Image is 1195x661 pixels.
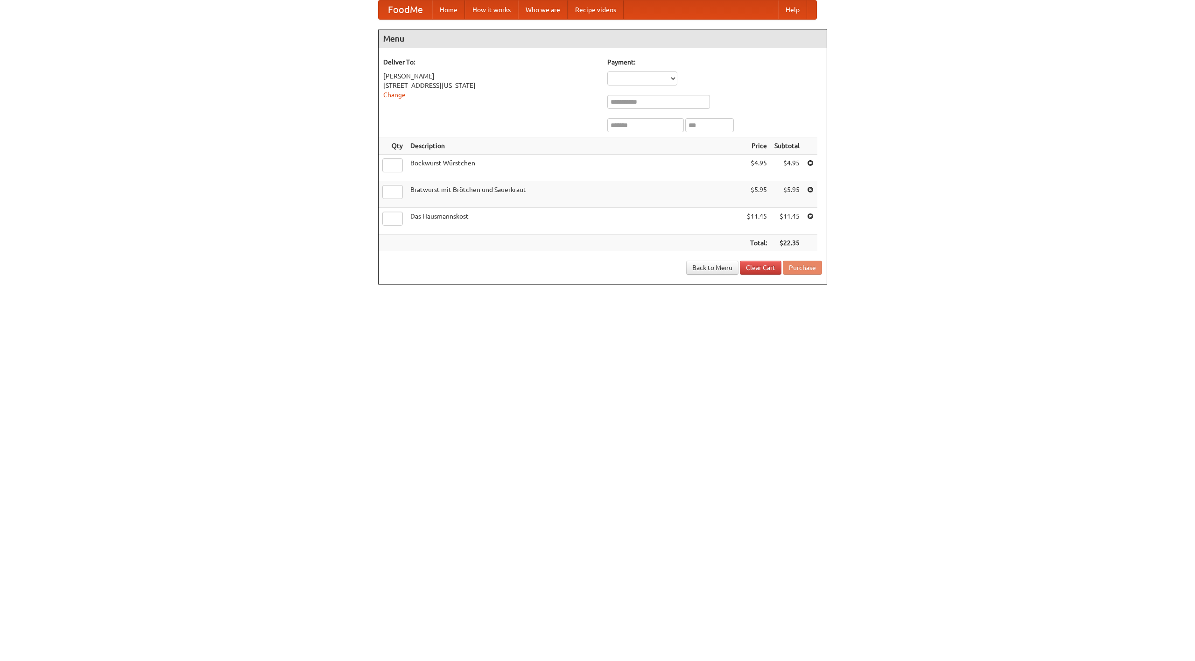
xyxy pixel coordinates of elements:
[743,181,771,208] td: $5.95
[743,208,771,235] td: $11.45
[778,0,807,19] a: Help
[743,137,771,155] th: Price
[771,137,803,155] th: Subtotal
[743,235,771,252] th: Total:
[379,0,432,19] a: FoodMe
[383,71,598,81] div: [PERSON_NAME]
[383,91,406,99] a: Change
[686,261,738,275] a: Back to Menu
[740,261,781,275] a: Clear Cart
[407,137,743,155] th: Description
[568,0,624,19] a: Recipe videos
[771,155,803,181] td: $4.95
[407,208,743,235] td: Das Hausmannskost
[432,0,465,19] a: Home
[379,137,407,155] th: Qty
[379,29,827,48] h4: Menu
[771,235,803,252] th: $22.35
[783,261,822,275] button: Purchase
[518,0,568,19] a: Who we are
[465,0,518,19] a: How it works
[771,208,803,235] td: $11.45
[383,57,598,67] h5: Deliver To:
[743,155,771,181] td: $4.95
[607,57,822,67] h5: Payment:
[771,181,803,208] td: $5.95
[383,81,598,90] div: [STREET_ADDRESS][US_STATE]
[407,155,743,181] td: Bockwurst Würstchen
[407,181,743,208] td: Bratwurst mit Brötchen und Sauerkraut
